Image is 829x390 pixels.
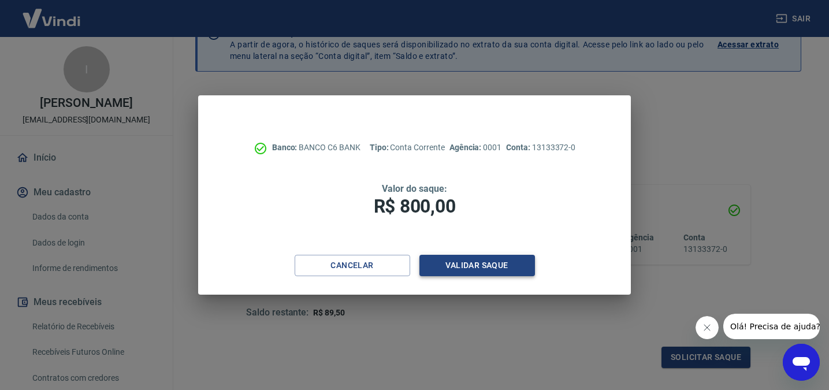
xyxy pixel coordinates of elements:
[374,195,456,217] span: R$ 800,00
[370,143,391,152] span: Tipo:
[382,183,447,194] span: Valor do saque:
[723,314,820,339] iframe: Message from company
[370,142,445,154] p: Conta Corrente
[272,142,360,154] p: BANCO C6 BANK
[7,8,97,17] span: Olá! Precisa de ajuda?
[506,143,532,152] span: Conta:
[449,143,484,152] span: Agência:
[295,255,410,276] button: Cancelar
[272,143,299,152] span: Banco:
[449,142,501,154] p: 0001
[696,316,719,339] iframe: Close message
[783,344,820,381] iframe: Button to launch messaging window
[419,255,535,276] button: Validar saque
[506,142,575,154] p: 13133372-0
